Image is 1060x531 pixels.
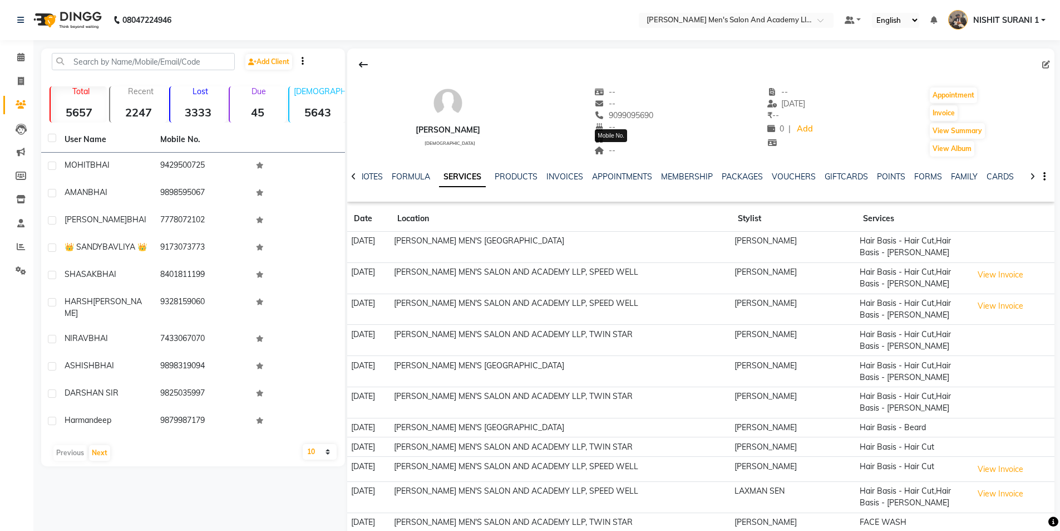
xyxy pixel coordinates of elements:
span: MOHIT [65,160,90,170]
td: [DATE] [347,482,390,513]
img: avatar [431,86,465,120]
a: MEMBERSHIP [661,172,713,182]
button: Appointment [930,87,977,103]
td: [PERSON_NAME] MEN'S SALON AND ACADEMY LLP, SPEED WELL [391,457,731,482]
a: POINTS [877,172,905,182]
button: View Invoice [973,298,1028,315]
span: -- [594,145,615,155]
td: 9879987179 [154,408,249,435]
td: 7433067070 [154,326,249,353]
td: [DATE] [347,387,390,418]
td: [DATE] [347,232,390,263]
td: 9825035997 [154,381,249,408]
td: 9898319094 [154,353,249,381]
td: [PERSON_NAME] [731,356,856,387]
p: [DEMOGRAPHIC_DATA] [294,86,346,96]
span: [PERSON_NAME] [65,215,127,225]
span: [DEMOGRAPHIC_DATA] [425,140,475,146]
td: [PERSON_NAME] [731,437,856,457]
span: -- [767,87,788,97]
span: 👑 SANDY [65,242,102,252]
th: Date [347,206,390,232]
td: [PERSON_NAME] MEN'S [GEOGRAPHIC_DATA] [391,418,731,437]
td: [DATE] [347,325,390,356]
td: [DATE] [347,294,390,325]
span: SHASAK [65,269,97,279]
span: 0 [767,124,784,134]
span: BHAI [90,160,110,170]
span: | [788,123,791,135]
strong: 2247 [110,105,166,119]
p: Recent [115,86,166,96]
td: [PERSON_NAME] [731,418,856,437]
a: NOTES [358,172,383,182]
span: -- [594,122,615,132]
input: Search by Name/Mobile/Email/Code [52,53,235,70]
td: [PERSON_NAME] MEN'S [GEOGRAPHIC_DATA] [391,232,731,263]
td: [PERSON_NAME] [731,387,856,418]
img: NISHIT SURANI 1 [948,10,968,30]
td: [DATE] [347,262,390,294]
span: -- [594,87,615,97]
td: [PERSON_NAME] MEN'S SALON AND ACADEMY LLP, SPEED WELL [391,262,731,294]
span: -- [767,110,779,120]
td: LAXMAN SEN [731,482,856,513]
td: [DATE] [347,356,390,387]
strong: 3333 [170,105,226,119]
td: [PERSON_NAME] [731,232,856,263]
strong: 5657 [51,105,107,119]
td: [DATE] [347,437,390,457]
td: Hair Basis - Hair Cut [856,437,969,457]
td: Hair Basis - Hair Cut,Hair Basis - [PERSON_NAME] [856,387,969,418]
td: 9328159060 [154,289,249,326]
a: FORMULA [392,172,430,182]
td: 8401811199 [154,262,249,289]
p: Lost [175,86,226,96]
td: [PERSON_NAME] MEN'S SALON AND ACADEMY LLP, TWIN STAR [391,437,731,457]
button: Invoice [930,105,958,121]
td: Hair Basis - Hair Cut [856,457,969,482]
button: View Summary [930,123,985,139]
td: 9429500725 [154,153,249,180]
td: [PERSON_NAME] MEN'S SALON AND ACADEMY LLP, SPEED WELL [391,482,731,513]
a: VOUCHERS [772,172,816,182]
td: [PERSON_NAME] MEN'S [GEOGRAPHIC_DATA] [391,356,731,387]
th: Mobile No. [154,127,249,153]
span: ₹ [767,110,772,120]
button: View Invoice [973,485,1028,503]
a: APPOINTMENTS [592,172,652,182]
a: FORMS [914,172,942,182]
th: Services [856,206,969,232]
span: NISHIT SURANI 1 [973,14,1039,26]
td: Hair Basis - Hair Cut,Hair Basis - [PERSON_NAME] [856,232,969,263]
b: 08047224946 [122,4,171,36]
a: GIFTCARDS [825,172,868,182]
td: [PERSON_NAME] [731,294,856,325]
span: [PERSON_NAME] [65,296,142,318]
span: HARSH [65,296,93,306]
td: 7778072102 [154,207,249,235]
span: BHAI [127,215,146,225]
td: Hair Basis - Hair Cut,Hair Basis - [PERSON_NAME] [856,325,969,356]
span: 9099095690 [594,110,653,120]
td: [PERSON_NAME] [731,262,856,294]
span: -- [594,99,615,109]
td: Hair Basis - Hair Cut,Hair Basis - [PERSON_NAME] [856,262,969,294]
td: [DATE] [347,418,390,437]
div: [PERSON_NAME] [416,124,480,136]
td: [DATE] [347,457,390,482]
span: BAVLIYA 👑 [102,242,147,252]
th: User Name [58,127,154,153]
td: [PERSON_NAME] MEN'S SALON AND ACADEMY LLP, TWIN STAR [391,387,731,418]
div: Back to Client [352,54,375,75]
a: Add [795,121,815,137]
button: Next [89,445,110,461]
td: [PERSON_NAME] MEN'S SALON AND ACADEMY LLP, TWIN STAR [391,325,731,356]
span: AMAN [65,187,88,197]
td: Hair Basis - Hair Cut,Hair Basis - [PERSON_NAME] [856,356,969,387]
img: logo [28,4,105,36]
button: View Invoice [973,266,1028,284]
td: Hair Basis - Hair Cut,Hair Basis - [PERSON_NAME] [856,482,969,513]
a: CARDS [987,172,1014,182]
td: Hair Basis - Hair Cut,Hair Basis - [PERSON_NAME] [856,294,969,325]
